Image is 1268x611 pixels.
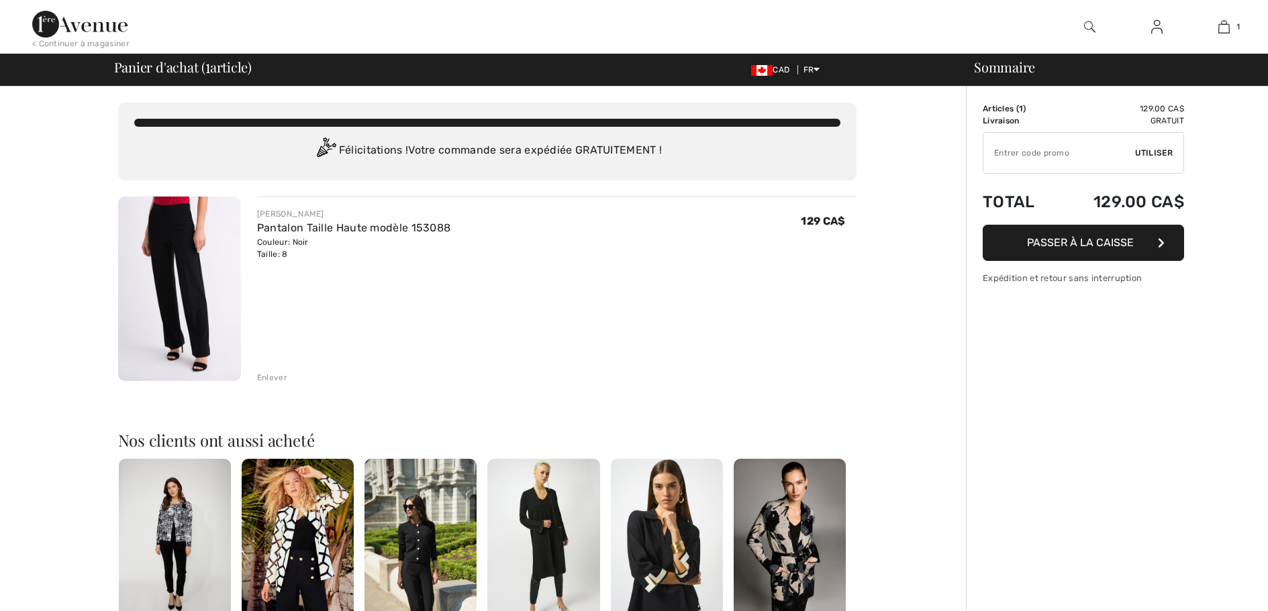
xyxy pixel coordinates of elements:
[257,236,451,260] div: Couleur: Noir Taille: 8
[257,208,451,220] div: [PERSON_NAME]
[32,11,128,38] img: 1ère Avenue
[983,133,1135,173] input: Code promo
[983,272,1184,284] div: Expédition et retour sans interruption
[983,115,1056,127] td: Livraison
[1027,236,1134,249] span: Passer à la caisse
[983,103,1056,115] td: Articles ( )
[1191,19,1257,35] a: 1
[1056,115,1184,127] td: Gratuit
[751,65,795,74] span: CAD
[1084,19,1095,35] img: recherche
[114,60,252,74] span: Panier d'achat ( article)
[257,372,287,384] div: Enlever
[257,221,451,234] a: Pantalon Taille Haute modèle 153088
[134,137,840,164] div: Félicitations ! Votre commande sera expédiée GRATUITEMENT !
[803,65,820,74] span: FR
[32,38,130,50] div: < Continuer à magasiner
[312,137,339,164] img: Congratulation2.svg
[1019,104,1023,113] span: 1
[983,225,1184,261] button: Passer à la caisse
[1236,21,1240,33] span: 1
[751,65,773,76] img: Canadian Dollar
[1135,147,1173,159] span: Utiliser
[118,197,241,381] img: Pantalon Taille Haute modèle 153088
[1056,103,1184,115] td: 129.00 CA$
[205,57,210,74] span: 1
[958,60,1260,74] div: Sommaire
[1218,19,1230,35] img: Mon panier
[983,179,1056,225] td: Total
[1140,19,1173,36] a: Se connecter
[801,215,845,227] span: 129 CA$
[1151,19,1163,35] img: Mes infos
[1056,179,1184,225] td: 129.00 CA$
[118,432,857,448] h2: Nos clients ont aussi acheté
